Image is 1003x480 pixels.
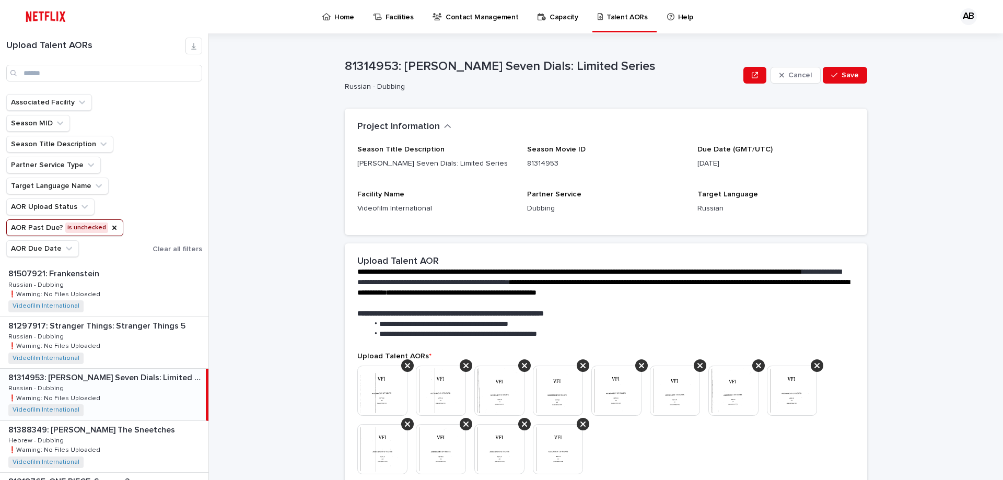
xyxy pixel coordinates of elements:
[6,219,123,236] button: AOR Past Due?
[8,383,66,392] p: Russian - Dubbing
[148,241,202,257] button: Clear all filters
[8,371,204,383] p: 81314953: Agatha Christie's Seven Dials: Limited Series
[13,355,79,362] a: Videofilm International
[345,59,739,74] p: 81314953: [PERSON_NAME] Seven Dials: Limited Series
[357,353,431,360] span: Upload Talent AORs
[697,203,855,214] p: Russian
[823,67,867,84] button: Save
[6,40,185,52] h1: Upload Talent AORs
[960,8,977,25] div: AB
[13,459,79,466] a: Videofilm International
[8,279,66,289] p: Russian - Dubbing
[842,72,859,79] span: Save
[8,444,102,454] p: ❗️Warning: No Files Uploaded
[8,435,66,444] p: Hebrew - Dubbing
[6,65,202,81] input: Search
[357,158,515,169] p: [PERSON_NAME] Seven Dials: Limited Series
[357,256,439,267] h2: Upload Talent AOR
[8,331,66,341] p: Russian - Dubbing
[527,203,684,214] p: Dubbing
[6,157,101,173] button: Partner Service Type
[8,319,188,331] p: 81297917: Stranger Things: Stranger Things 5
[8,289,102,298] p: ❗️Warning: No Files Uploaded
[357,121,440,133] h2: Project Information
[6,136,113,153] button: Season Title Description
[788,72,812,79] span: Cancel
[771,67,821,84] button: Cancel
[6,94,92,111] button: Associated Facility
[13,406,79,414] a: Videofilm International
[345,83,735,91] p: Russian - Dubbing
[357,203,515,214] p: Videofilm International
[8,423,177,435] p: 81388349: [PERSON_NAME] The Sneetches
[357,191,404,198] span: Facility Name
[697,191,758,198] span: Target Language
[6,240,79,257] button: AOR Due Date
[357,146,445,153] span: Season Title Description
[153,245,202,253] span: Clear all filters
[8,267,101,279] p: 81507921: Frankenstein
[527,158,684,169] p: 81314953
[6,115,70,132] button: Season MID
[6,178,109,194] button: Target Language Name
[697,146,773,153] span: Due Date (GMT/UTC)
[527,146,586,153] span: Season Movie ID
[13,302,79,310] a: Videofilm International
[8,393,102,402] p: ❗️Warning: No Files Uploaded
[357,121,451,133] button: Project Information
[697,158,855,169] p: [DATE]
[527,191,581,198] span: Partner Service
[21,6,71,27] img: ifQbXi3ZQGMSEF7WDB7W
[8,341,102,350] p: ❗️Warning: No Files Uploaded
[6,198,95,215] button: AOR Upload Status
